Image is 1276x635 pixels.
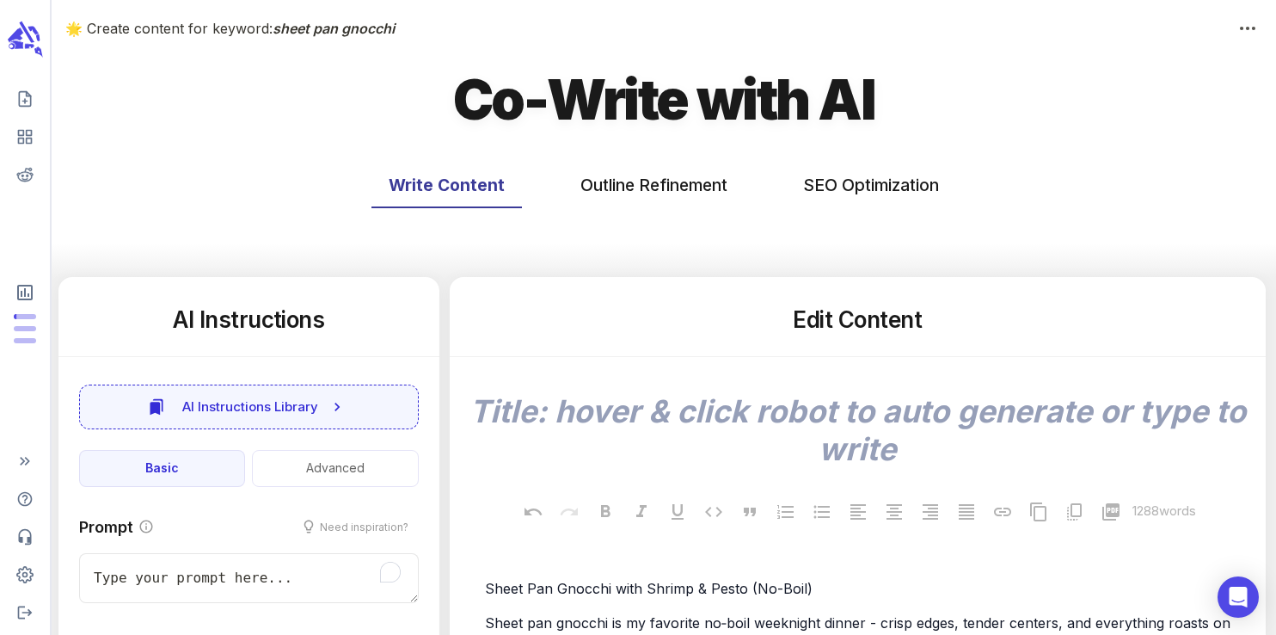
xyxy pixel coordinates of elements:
[7,159,43,190] span: View your Reddit Intelligence add-on dashboard
[79,515,133,539] p: Prompt
[485,580,813,597] span: Sheet Pan Gnocchi with Shrimp & Pesto (No-Boil)
[371,163,522,208] button: Write Content
[252,450,418,487] button: Advanced
[14,326,36,331] span: Output Tokens: 0 of 400,000 monthly tokens used. These limits are based on the last model you use...
[14,314,36,319] span: Posts: 3 of 25 monthly posts used
[65,18,1233,39] p: 🌟 Create content for keyword:
[786,163,956,208] button: SEO Optimization
[7,83,43,114] span: Create new content
[292,515,419,539] button: Need inspiration?
[7,121,43,152] span: View your content dashboard
[7,559,43,590] span: Adjust your account settings
[470,305,1245,336] h5: Edit Content
[7,275,43,310] span: View Subscription & Usage
[1218,576,1259,618] div: Open Intercom Messenger
[182,396,318,418] span: AI Instructions Library
[273,20,395,37] span: sheet pan gnocchi
[79,305,419,336] h5: AI Instructions
[7,521,43,552] span: Contact Support
[453,64,874,135] h1: Co-Write with AI
[79,553,419,603] textarea: To enrich screen reader interactions, please activate Accessibility in Grammarly extension settings
[1132,502,1196,521] p: 1288 words
[563,163,745,208] button: Outline Refinement
[79,450,245,487] button: Basic
[14,338,36,343] span: Input Tokens: 0 of 2,000,000 monthly tokens used. These limits are based on the last model you us...
[7,597,43,628] span: Logout
[138,519,154,534] svg: Provide instructions to the AI on how to write the target section. The more specific the prompt, ...
[7,446,43,477] span: Expand Sidebar
[7,484,43,515] span: Help Center
[79,385,419,429] button: AI Instructions Library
